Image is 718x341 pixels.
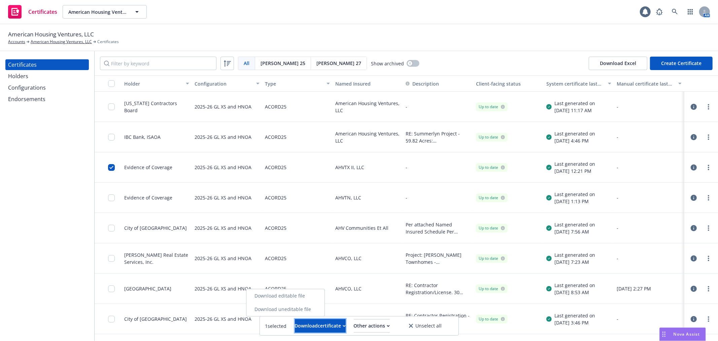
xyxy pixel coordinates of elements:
span: American Housing Ventures, LLC [68,8,127,15]
div: 2025-26 GL XS and HNOA [195,217,251,239]
div: Holder [124,80,182,87]
div: [DATE] 12:21 PM [554,167,595,175]
div: 2025-26 GL XS and HNOA [195,126,251,148]
input: Filter by keyword [100,57,216,70]
button: RE: Contractor Registration/License. 30 days written notice of cancellation (10 days for non paym... [406,282,471,296]
div: Certificates [8,59,37,70]
div: ACORD25 [265,126,286,148]
div: 2025-26 GL XS and HNOA [195,187,251,209]
div: [DATE] 8:53 AM [554,289,595,296]
button: Project: [PERSON_NAME] Townhomes - [GEOGRAPHIC_DATA] [PERSON_NAME] Real Estate Services, Inc. and... [406,251,471,266]
div: - [617,133,682,141]
div: Last generated on [554,312,595,319]
div: Configuration [195,80,252,87]
button: Type [262,75,333,92]
div: Last generated on [554,191,595,198]
div: [US_STATE] Contractors Board [124,100,189,114]
div: [DATE] 4:46 PM [554,137,595,144]
a: more [705,103,713,111]
div: - [617,103,682,110]
button: - [406,164,407,171]
button: Other actions [354,319,390,333]
input: Select all [108,80,115,87]
button: RE: Contractor Registration - AHVTX III, LLC [406,312,471,326]
a: Certificates [5,59,89,70]
div: [DATE] 2:27 PM [617,285,682,292]
a: Download uneditable file [246,303,324,316]
div: AHVTX II, LLC [333,152,403,183]
div: Evidence of Coverage [124,164,172,171]
input: Toggle Row Selected [108,255,115,262]
a: Download editable file [246,289,324,303]
a: Configurations [5,82,89,93]
button: American Housing Ventures, LLC [63,5,147,19]
div: 2025-26 GL XS and HNOA [195,156,251,178]
a: Holders [5,71,89,82]
div: American Housing Ventures, LLC [333,122,403,152]
div: [DATE] 3:46 PM [554,319,595,326]
a: more [705,224,713,232]
div: AHVTN, LLC [333,183,403,213]
div: [GEOGRAPHIC_DATA] [124,285,171,292]
div: - [617,164,682,171]
div: - [617,194,682,201]
div: Up to date [479,134,505,140]
div: AHV Communities Et All [333,213,403,243]
span: American Housing Ventures, LLC [8,30,94,39]
div: Endorsements [8,94,45,104]
div: Up to date [479,225,505,231]
div: AHVCO, LLC [333,243,403,274]
button: Download Excel [589,57,647,70]
div: Last generated on [554,130,595,137]
div: AHVTX III, LLC [333,304,403,334]
span: Certificates [28,9,57,14]
button: Description [406,80,439,87]
div: American Housing Ventures, LLC [333,92,403,122]
button: - [406,103,407,110]
div: Up to date [479,164,505,170]
div: AHVCO, LLC [333,274,403,304]
div: 2025-26 GL XS and HNOA [195,247,251,269]
div: Last generated on [554,282,595,289]
span: Show archived [371,60,404,67]
div: Up to date [479,195,505,201]
div: Drag to move [660,328,668,341]
input: Toggle Row Selected [108,194,115,201]
button: System certificate last generated [544,75,614,92]
div: - [617,315,682,322]
div: Up to date [479,255,505,261]
button: Client-facing status [473,75,544,92]
input: Toggle Row Selected [108,164,115,171]
div: ACORD25 [265,217,286,239]
button: Named Insured [333,75,403,92]
a: Report a Bug [653,5,666,19]
div: [PERSON_NAME] Real Estate Services, Inc. [124,251,189,266]
a: Accounts [8,39,25,45]
div: ACORD25 [265,247,286,269]
button: Create Certificate [650,57,713,70]
span: RE: Summerlyn Project - 59.82 Acres: [STREET_ADDRESS] IBC Bank, ISAOA is included as additional i... [406,130,471,144]
div: Client-facing status [476,80,541,87]
span: Unselect all [416,323,442,328]
div: Up to date [479,286,505,292]
div: 2025-26 GL XS and HNOA [195,308,251,330]
div: Last generated on [554,100,595,107]
a: Switch app [684,5,697,19]
div: City of [GEOGRAPHIC_DATA] [124,224,187,231]
a: Search [668,5,682,19]
a: American Housing Ventures, LLC [31,39,92,45]
div: - [617,224,682,231]
input: Toggle Row Selected [108,134,115,141]
button: Holder [122,75,192,92]
a: Endorsements [5,94,89,104]
a: more [705,254,713,262]
div: Named Insured [335,80,400,87]
div: Holders [8,71,28,82]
